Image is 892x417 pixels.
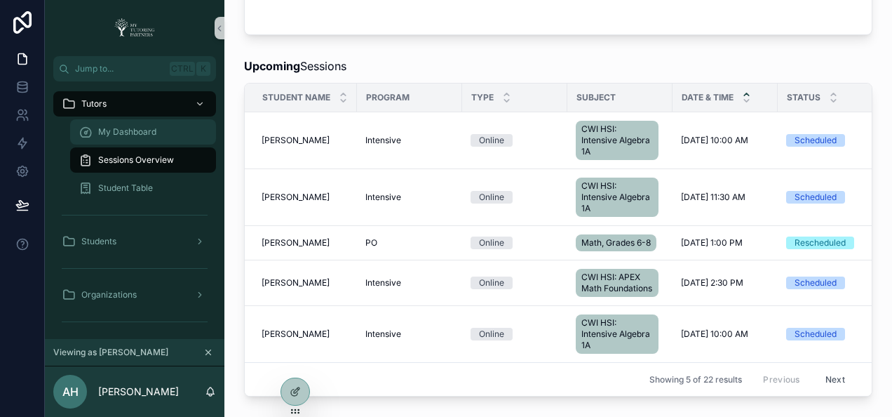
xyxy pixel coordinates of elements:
[75,63,164,74] span: Jump to...
[581,180,653,214] span: CWI HSI: Intensive Algebra 1A
[795,277,837,289] div: Scheduled
[365,135,401,146] span: Intensive
[471,92,494,103] span: Type
[365,329,401,340] span: Intensive
[581,237,651,249] span: Math, Grades 6-8
[787,92,820,103] span: Status
[365,192,401,203] span: Intensive
[581,317,653,351] span: CWI HSI: Intensive Algebra 1A
[262,192,330,203] span: [PERSON_NAME]
[365,277,401,289] span: Intensive
[45,81,224,339] div: scrollable content
[795,237,846,249] div: Rescheduled
[681,277,743,289] span: [DATE] 2:30 PM
[244,59,300,73] strong: Upcoming
[198,63,209,74] span: K
[682,92,734,103] span: Date & Time
[53,91,216,117] a: Tutors
[262,92,330,103] span: Student Name
[681,135,748,146] span: [DATE] 10:00 AM
[98,183,153,194] span: Student Table
[479,277,504,289] div: Online
[110,17,159,39] img: App logo
[170,62,195,76] span: Ctrl
[681,192,745,203] span: [DATE] 11:30 AM
[53,282,216,307] a: Organizations
[81,236,116,247] span: Students
[366,92,410,103] span: Program
[479,134,504,147] div: Online
[576,92,616,103] span: Subject
[581,272,653,294] span: CWI HSI: APEX Math Foundations
[262,329,330,340] span: [PERSON_NAME]
[262,135,330,146] span: [PERSON_NAME]
[53,229,216,254] a: Students
[98,154,174,166] span: Sessions Overview
[62,383,79,400] span: AH
[365,237,377,249] span: PO
[795,134,837,147] div: Scheduled
[681,329,748,340] span: [DATE] 10:00 AM
[479,191,504,204] div: Online
[479,237,504,249] div: Online
[795,328,837,340] div: Scheduled
[70,176,216,201] a: Student Table
[581,124,653,157] span: CWI HSI: Intensive Algebra 1A
[262,277,330,289] span: [PERSON_NAME]
[244,58,346,74] span: Sessions
[70,147,216,173] a: Sessions Overview
[649,374,742,385] span: Showing 5 of 22 results
[262,237,330,249] span: [PERSON_NAME]
[81,289,137,300] span: Organizations
[53,56,216,81] button: Jump to...CtrlK
[98,385,179,399] p: [PERSON_NAME]
[681,237,743,249] span: [DATE] 1:00 PM
[98,126,156,138] span: My Dashboard
[70,119,216,145] a: My Dashboard
[816,369,855,390] button: Next
[81,98,107,110] span: Tutors
[795,191,837,204] div: Scheduled
[479,328,504,340] div: Online
[53,347,168,358] span: Viewing as [PERSON_NAME]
